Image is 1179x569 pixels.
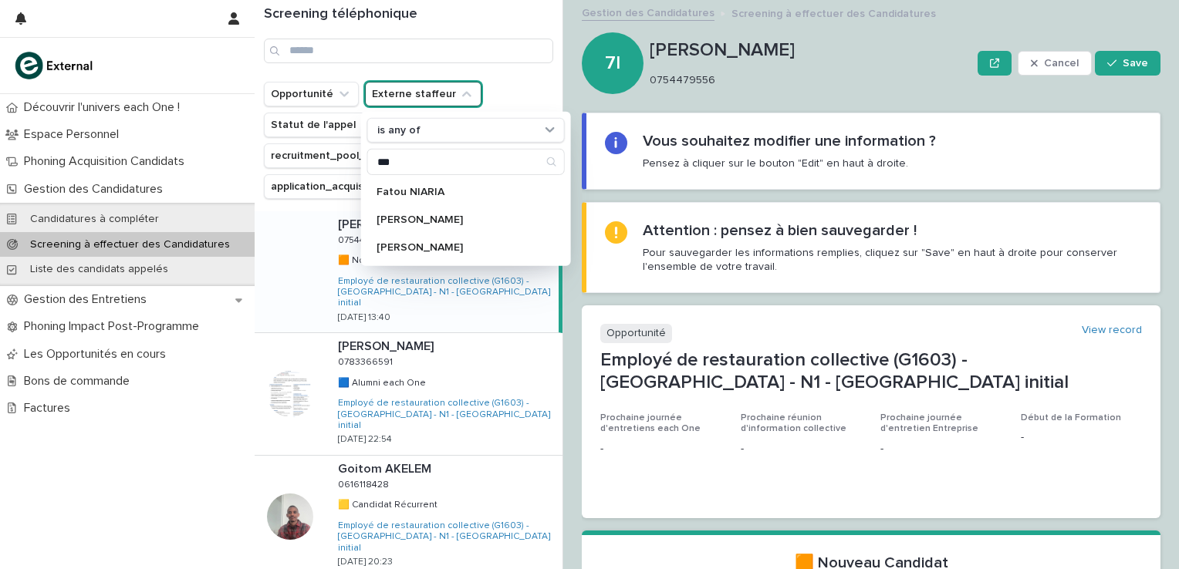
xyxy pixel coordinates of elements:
[731,4,936,21] p: Screening à effectuer des Candidatures
[18,292,159,307] p: Gestion des Entretiens
[338,520,556,554] a: Employé de restauration collective (G1603) - [GEOGRAPHIC_DATA] - N1 - [GEOGRAPHIC_DATA] initial
[338,497,441,510] p: 🟨 Candidat Récurrent
[338,375,429,389] p: 🟦 Alumni each One
[741,441,863,457] p: -
[650,74,965,87] p: 0754479556
[338,354,396,368] p: 0783366591
[18,401,83,416] p: Factures
[377,187,540,197] p: Fatou NIARIA
[1095,51,1160,76] button: Save
[1021,413,1121,423] span: Début de la Formation
[255,211,562,334] a: [PERSON_NAME][PERSON_NAME] 07544795560754479556 🟧 Nouveau Candidat🟧 Nouveau Candidat Employé de r...
[18,263,181,276] p: Liste des candidats appelés
[880,441,1002,457] p: -
[377,214,540,225] p: [PERSON_NAME]
[18,319,211,334] p: Phoning Impact Post-Programme
[650,39,971,62] p: [PERSON_NAME]
[18,100,192,115] p: Découvrir l'univers each One !
[264,6,553,23] h1: Screening téléphonique
[582,3,714,21] a: Gestion des Candidatures
[643,221,917,240] h2: Attention : pensez à bien sauvegarder !
[1018,51,1092,76] button: Cancel
[600,441,722,457] p: -
[365,82,481,106] button: Externe staffeur
[12,50,97,81] img: bc51vvfgR2QLHU84CWIQ
[18,238,242,251] p: Screening à effectuer des Candidatures
[741,413,846,433] span: Prochaine réunion d'information collective
[264,82,359,106] button: Opportunité
[18,182,175,197] p: Gestion des Candidatures
[1123,58,1148,69] span: Save
[880,413,978,433] span: Prochaine journée d'entretien Entreprise
[643,246,1141,274] p: Pour sauvegarder les informations remplies, cliquez sur "Save" en haut à droite pour conserver l'...
[18,347,178,362] p: Les Opportunités en cours
[338,434,392,445] p: [DATE] 22:54
[600,413,701,433] span: Prochaine journée d'entretiens each One
[1021,429,1143,446] p: -
[338,398,556,431] a: Employé de restauration collective (G1603) - [GEOGRAPHIC_DATA] - N1 - [GEOGRAPHIC_DATA] initial
[643,157,908,170] p: Pensez à cliquer sur le bouton "Edit" en haut à droite.
[264,143,484,168] button: recruitment_pool_opportunity_origin
[338,232,396,246] p: 0754479556
[264,174,465,199] button: application_acquisition_campaign
[264,39,553,63] input: Search
[18,374,142,389] p: Bons de commande
[255,333,562,456] a: [PERSON_NAME][PERSON_NAME] 07833665910783366591 🟦 Alumni each One🟦 Alumni each One Employé de res...
[643,132,936,150] h2: Vous souhaitez modifier une information ?
[368,150,564,174] input: Search
[1044,58,1079,69] span: Cancel
[338,557,393,567] p: [DATE] 20:23
[1082,324,1142,337] a: View record
[600,324,672,343] p: Opportunité
[264,113,381,137] button: Statut de l'appel
[338,252,437,266] p: 🟧 Nouveau Candidat
[338,476,392,490] p: 0616118428
[18,127,131,142] p: Espace Personnel
[338,276,552,309] a: Employé de restauration collective (G1603) - [GEOGRAPHIC_DATA] - N1 - [GEOGRAPHIC_DATA] initial
[18,154,197,169] p: Phoning Acquisition Candidats
[338,336,437,354] p: [PERSON_NAME]
[377,242,540,253] p: [PERSON_NAME]
[338,214,437,232] p: [PERSON_NAME]
[377,123,421,136] p: is any of
[367,149,565,175] div: Search
[338,312,390,323] p: [DATE] 13:40
[600,349,1142,394] p: Employé de restauration collective (G1603) - [GEOGRAPHIC_DATA] - N1 - [GEOGRAPHIC_DATA] initial
[18,213,171,226] p: Candidatures à compléter
[338,459,434,476] p: Goitom AKELEM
